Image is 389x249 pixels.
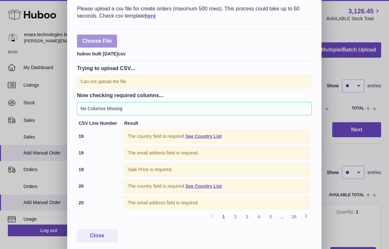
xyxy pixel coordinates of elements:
[124,130,310,143] div: The country field is required.
[77,5,312,19] div: Please upload a csv file for create orders (maximum 500 rows). This process could take up to 60 s...
[77,49,312,57] div: huboo bulk [DATE]csv
[77,75,312,88] div: Can not upload the file
[241,211,253,223] a: 3
[230,211,241,223] a: 2
[124,180,310,193] div: The country field is required.
[124,196,310,210] div: The email address field is required.
[124,146,310,160] div: The email address field is required.
[253,211,265,223] a: 4
[277,211,288,223] span: ...
[79,167,84,172] strong: 19
[77,35,117,48] span: Choose File
[77,92,312,99] h3: Now checking required columns...
[123,119,312,128] th: Result
[186,134,222,139] a: See Country List
[79,183,84,189] strong: 20
[186,183,222,189] a: See Country List
[288,211,300,223] a: 26
[77,65,312,72] h3: Trying to upload CSV...
[124,163,310,176] div: Sale Price is required.
[79,134,84,139] strong: 19
[218,211,230,223] a: 1
[145,13,156,19] a: here
[77,229,117,242] button: Close
[90,233,104,238] span: Close
[77,102,312,115] div: No Columns Missing
[79,150,84,155] strong: 19
[79,200,84,205] strong: 20
[77,119,123,128] th: CSV Line Number
[265,211,277,223] a: 5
